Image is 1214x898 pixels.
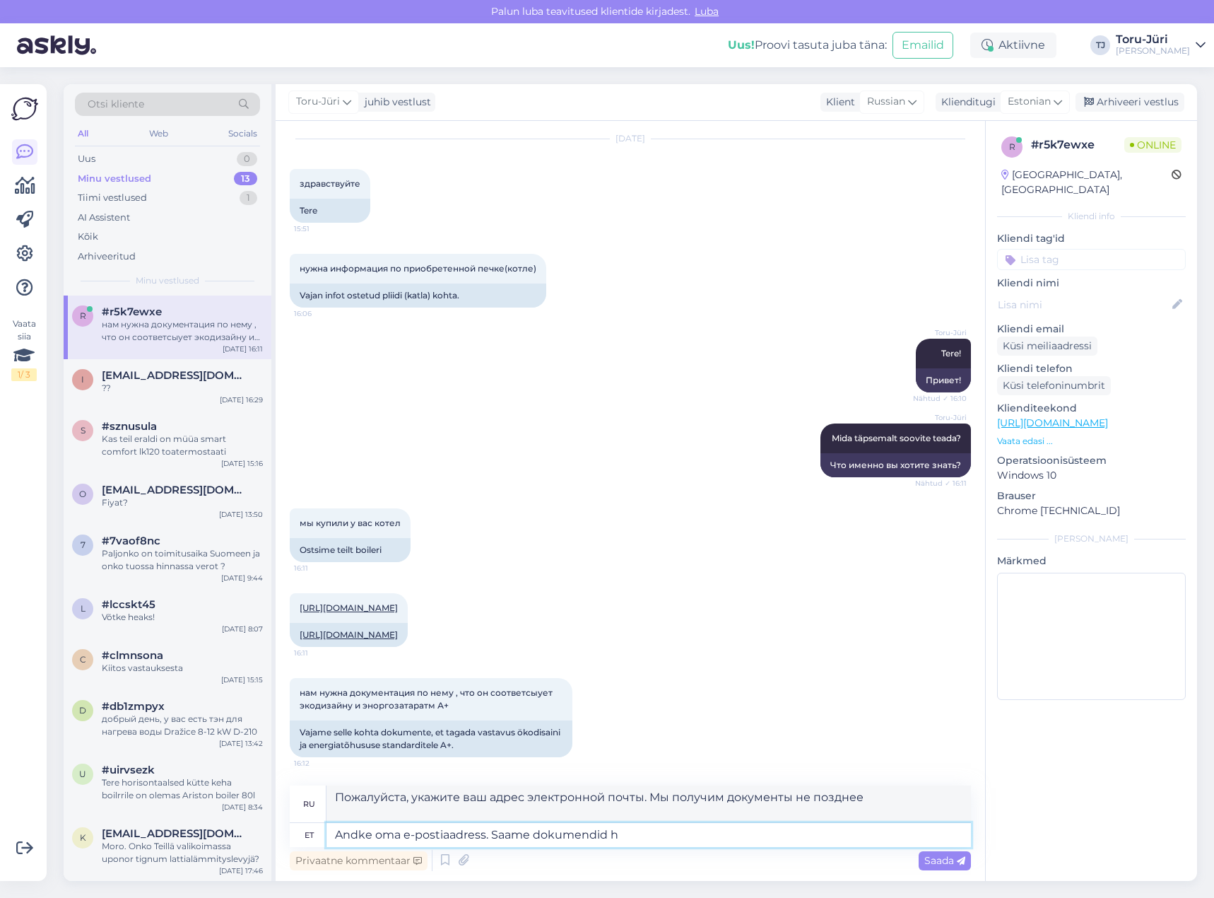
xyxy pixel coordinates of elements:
[221,458,263,469] div: [DATE] 15:16
[219,865,263,876] div: [DATE] 17:46
[294,758,347,769] span: 16:12
[219,509,263,520] div: [DATE] 13:50
[290,284,546,308] div: Vajan infot ostetud pliidi (katla) kohta.
[102,611,263,624] div: Võtke heaks!
[222,624,263,634] div: [DATE] 8:07
[136,274,199,287] span: Minu vestlused
[225,124,260,143] div: Socials
[11,317,37,381] div: Vaata siia
[102,382,263,395] div: ??
[997,489,1186,503] p: Brauser
[997,416,1108,429] a: [URL][DOMAIN_NAME]
[237,152,257,166] div: 0
[300,263,536,274] span: нужна информация по приобретенной печке(котле)
[102,433,263,458] div: Kas teil eraldi on müüa smart comfort lk120 toatermostaati
[102,776,263,802] div: Tere horisontaalsed kütte keha boilrrile on olemas Ariston boiler 80l
[102,827,249,840] span: Kalhiopasi@gmail.com
[832,433,961,443] span: Mida täpsemalt soovite teada?
[75,124,91,143] div: All
[80,310,86,321] span: r
[11,95,38,122] img: Askly Logo
[290,851,428,870] div: Privaatne kommentaar
[867,94,905,110] span: Russian
[997,401,1186,416] p: Klienditeekond
[997,376,1111,395] div: Küsi telefoninumbrit
[997,337,1097,356] div: Küsi meiliaadressi
[300,629,398,640] a: [URL][DOMAIN_NAME]
[78,191,147,205] div: Tiimi vestlused
[290,199,370,223] div: Tere
[997,322,1186,337] p: Kliendi email
[79,489,86,499] span: o
[102,305,162,318] span: #r5k7ewxe
[290,132,971,145] div: [DATE]
[997,276,1186,291] p: Kliendi nimi
[305,823,314,847] div: et
[914,478,967,489] span: Nähtud ✓ 16:11
[220,395,263,405] div: [DATE] 16:29
[300,518,401,528] span: мы купили у вас котел
[892,32,953,59] button: Emailid
[81,425,86,436] span: s
[102,547,263,573] div: Paljonko on toimitusaika Suomeen ja onko tuossa hinnassa verot ?
[326,823,971,847] textarea: Andke oma e-postiaadress. Saame dokumendid hiljemal
[146,124,171,143] div: Web
[102,369,249,382] span: intsar@gmail.com
[294,308,347,319] span: 16:06
[1008,94,1051,110] span: Estonian
[102,420,157,433] span: #sznusula
[102,484,249,496] span: osmangum@gmail.com
[1124,137,1181,153] span: Online
[78,230,98,244] div: Kõik
[997,210,1186,223] div: Kliendi info
[102,764,155,776] span: #uirvsezk
[102,496,263,509] div: Fiyat?
[326,786,971,822] textarea: Пожалуйста, укажите свой адрес электронной почты. Мы получим документы не позднее завтрашнего дня.
[102,840,263,865] div: Moro. Onko Teillä valikoimassa uponor tignum lattialämmityslevyjä?
[1031,136,1124,153] div: # r5k7ewxe
[78,172,151,186] div: Minu vestlused
[102,713,263,738] div: добрый день, у вас есть тэн для нагрева воды Dražice 8-12 kW D-210
[1090,35,1110,55] div: TJ
[78,211,130,225] div: AI Assistent
[728,37,887,54] div: Proovi tasuta juba täna:
[219,738,263,749] div: [DATE] 13:42
[78,152,95,166] div: Uus
[359,95,431,110] div: juhib vestlust
[913,393,967,404] span: Nähtud ✓ 16:10
[80,832,86,843] span: K
[997,554,1186,568] p: Märkmed
[936,95,996,110] div: Klienditugi
[924,854,965,867] span: Saada
[820,95,855,110] div: Klient
[296,94,340,110] span: Toru-Jüri
[997,249,1186,270] input: Lisa tag
[1116,45,1190,57] div: [PERSON_NAME]
[222,802,263,812] div: [DATE] 8:34
[11,368,37,381] div: 1 / 3
[102,700,165,713] span: #db1zmpyx
[102,318,263,344] div: нам нужна документация по нему , что он соответсыует экодизайну и эноргозатаратм А+
[728,38,755,52] b: Uus!
[690,5,723,18] span: Luba
[997,361,1186,376] p: Kliendi telefon
[997,231,1186,246] p: Kliendi tag'id
[81,603,86,614] span: l
[290,721,572,757] div: Vajame selle kohta dokumente, et tagada vastavus ökodisaini ja energiatõhususe standarditele A+.
[223,344,263,354] div: [DATE] 16:11
[102,649,163,662] span: #clmnsona
[1116,34,1206,57] a: Toru-Jüri[PERSON_NAME]
[914,327,967,338] span: Toru-Jüri
[79,769,86,779] span: u
[914,412,967,423] span: Toru-Jüri
[941,348,961,358] span: Tere!
[78,250,136,264] div: Arhiveeritud
[80,654,86,665] span: c
[997,453,1186,468] p: Operatsioonisüsteem
[88,97,144,112] span: Otsi kliente
[81,540,86,550] span: 7
[102,535,160,547] span: #7vaof8nc
[970,33,1056,58] div: Aktiivne
[1009,141,1015,152] span: r
[102,598,155,611] span: #lccskt45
